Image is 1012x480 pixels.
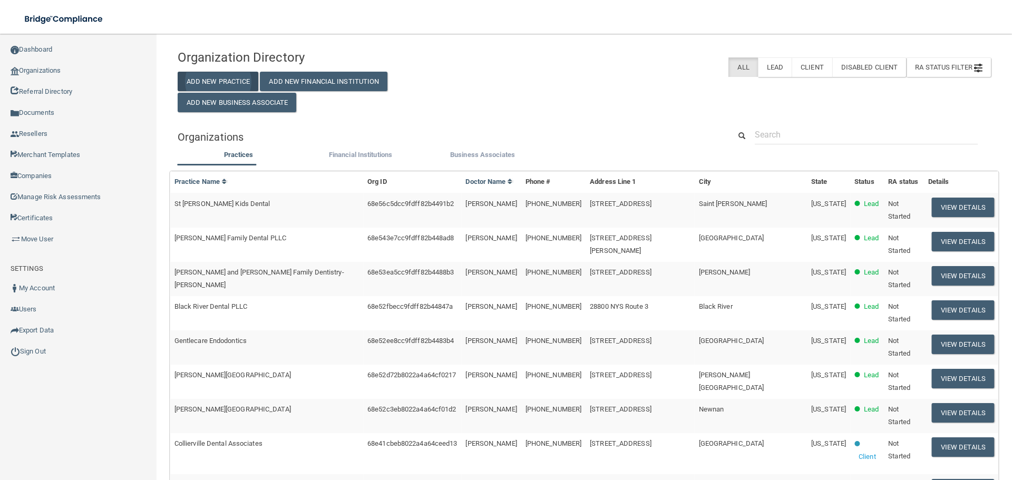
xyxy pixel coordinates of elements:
[367,405,456,413] span: 68e52c3eb8022a4a64cf01d2
[183,149,294,161] label: Practices
[224,151,254,159] span: Practices
[178,72,259,91] button: Add New Practice
[11,347,20,356] img: ic_power_dark.7ecde6b1.png
[590,439,651,447] span: [STREET_ADDRESS]
[811,371,846,379] span: [US_STATE]
[699,234,764,242] span: [GEOGRAPHIC_DATA]
[11,46,19,54] img: ic_dashboard_dark.d01f4a41.png
[811,268,846,276] span: [US_STATE]
[305,149,416,161] label: Financial Institutions
[811,234,846,242] span: [US_STATE]
[465,439,517,447] span: [PERSON_NAME]
[465,405,517,413] span: [PERSON_NAME]
[174,337,247,345] span: Gentlecare Endodontics
[888,405,910,426] span: Not Started
[174,200,270,208] span: St [PERSON_NAME] Kids Dental
[590,371,651,379] span: [STREET_ADDRESS]
[811,405,846,413] span: [US_STATE]
[11,234,21,244] img: briefcase.64adab9b.png
[888,302,910,323] span: Not Started
[174,405,291,413] span: [PERSON_NAME][GEOGRAPHIC_DATA]
[864,369,879,381] p: Lead
[174,371,291,379] span: [PERSON_NAME][GEOGRAPHIC_DATA]
[888,200,910,220] span: Not Started
[590,268,651,276] span: [STREET_ADDRESS]
[590,337,651,345] span: [STREET_ADDRESS]
[586,171,694,193] th: Address Line 1
[450,151,515,159] span: Business Associates
[178,149,299,164] li: Practices
[864,232,879,244] p: Lead
[932,232,994,251] button: View Details
[699,337,764,345] span: [GEOGRAPHIC_DATA]
[850,171,884,193] th: Status
[832,57,907,77] label: Disabled Client
[755,125,978,144] input: Search
[11,326,19,335] img: icon-export.b9366987.png
[932,266,994,286] button: View Details
[758,57,792,77] label: Lead
[178,51,438,64] h4: Organization Directory
[11,305,19,314] img: icon-users.e205127d.png
[178,93,297,112] button: Add New Business Associate
[924,171,998,193] th: Details
[590,302,648,310] span: 28800 NYS Route 3
[888,337,910,357] span: Not Started
[178,131,715,143] h5: Organizations
[932,300,994,320] button: View Details
[299,149,421,164] li: Financial Institutions
[367,200,454,208] span: 68e56c5dcc9fdff82b4491b2
[888,234,910,254] span: Not Started
[932,437,994,457] button: View Details
[590,200,651,208] span: [STREET_ADDRESS]
[174,268,344,289] span: [PERSON_NAME] and [PERSON_NAME] Family Dentistry- [PERSON_NAME]
[974,64,982,72] img: icon-filter@2x.21656d0b.png
[888,439,910,460] span: Not Started
[174,302,247,310] span: Black River Dental PLLC
[422,149,543,164] li: Business Associate
[526,439,581,447] span: [PHONE_NUMBER]
[11,130,19,139] img: ic_reseller.de258add.png
[465,371,517,379] span: [PERSON_NAME]
[465,302,517,310] span: [PERSON_NAME]
[367,268,454,276] span: 68e53ea5cc9fdff82b4488b3
[174,234,286,242] span: [PERSON_NAME] Family Dental PLLC
[521,171,586,193] th: Phone #
[465,200,517,208] span: [PERSON_NAME]
[526,200,581,208] span: [PHONE_NUMBER]
[174,439,262,447] span: Collierville Dental Associates
[792,57,832,77] label: Client
[811,302,846,310] span: [US_STATE]
[526,337,581,345] span: [PHONE_NUMBER]
[526,302,581,310] span: [PHONE_NUMBER]
[864,300,879,313] p: Lead
[811,200,846,208] span: [US_STATE]
[11,284,19,292] img: ic_user_dark.df1a06c3.png
[915,63,982,71] span: RA Status Filter
[888,371,910,391] span: Not Started
[367,371,456,379] span: 68e52d72b8022a4a64cf0217
[864,335,879,347] p: Lead
[465,178,513,185] a: Doctor Name
[11,67,19,75] img: organization-icon.f8decf85.png
[465,234,517,242] span: [PERSON_NAME]
[427,149,538,161] label: Business Associates
[728,57,757,77] label: All
[932,369,994,388] button: View Details
[932,198,994,217] button: View Details
[699,371,764,391] span: [PERSON_NAME][GEOGRAPHIC_DATA]
[465,337,517,345] span: [PERSON_NAME]
[864,266,879,279] p: Lead
[864,403,879,416] p: Lead
[884,171,923,193] th: RA status
[864,198,879,210] p: Lead
[699,302,733,310] span: Black River
[367,302,453,310] span: 68e52fbecc9fdff82b44847a
[807,171,850,193] th: State
[699,405,724,413] span: Newnan
[465,268,517,276] span: [PERSON_NAME]
[11,109,19,117] img: icon-documents.8dae5593.png
[526,405,581,413] span: [PHONE_NUMBER]
[811,337,846,345] span: [US_STATE]
[16,8,113,30] img: bridge_compliance_login_screen.278c3ca4.svg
